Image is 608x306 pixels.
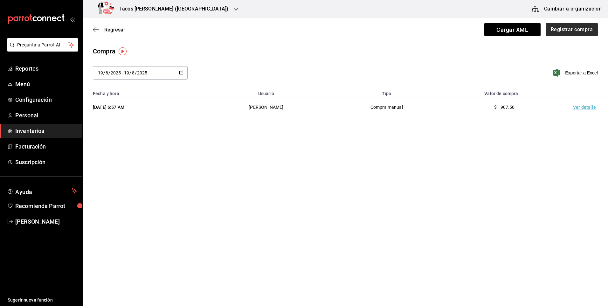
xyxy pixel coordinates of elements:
[103,70,105,75] span: /
[546,23,598,36] button: Registrar compra
[119,47,127,55] img: Tooltip marker
[4,46,78,53] a: Pregunta a Parrot AI
[110,70,121,75] input: Year
[328,87,446,96] th: Tipo
[104,27,125,33] span: Regresar
[132,70,135,75] input: Month
[15,64,77,73] span: Reportes
[446,87,563,96] th: Valor de compra
[15,187,69,195] span: Ayuda
[93,46,115,56] div: Compra
[114,5,228,13] h3: Tacos [PERSON_NAME] ([GEOGRAPHIC_DATA])
[70,17,75,22] button: open_drawer_menu
[15,158,77,166] span: Suscripción
[124,70,129,75] input: Day
[105,70,108,75] input: Month
[17,42,68,48] span: Pregunta a Parrot AI
[83,87,204,96] th: Fecha y hora
[129,70,131,75] span: /
[122,70,123,75] span: -
[15,202,77,210] span: Recomienda Parrot
[8,297,77,303] span: Sugerir nueva función
[135,70,137,75] span: /
[15,142,77,151] span: Facturación
[108,70,110,75] span: /
[98,70,103,75] input: Day
[494,105,515,110] span: $1,907.50
[15,217,77,226] span: [PERSON_NAME]
[204,87,328,96] th: Usuario
[15,80,77,88] span: Menú
[137,70,148,75] input: Year
[7,38,78,52] button: Pregunta a Parrot AI
[563,96,608,118] td: Ver detalle
[93,27,125,33] button: Regresar
[15,127,77,135] span: Inventarios
[15,111,77,120] span: Personal
[93,104,197,110] div: [DATE] 6:57 AM
[484,23,541,36] span: Cargar XML
[328,96,446,118] td: Compra manual
[554,69,598,77] button: Exportar a Excel
[15,95,77,104] span: Configuración
[204,96,328,118] td: [PERSON_NAME]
